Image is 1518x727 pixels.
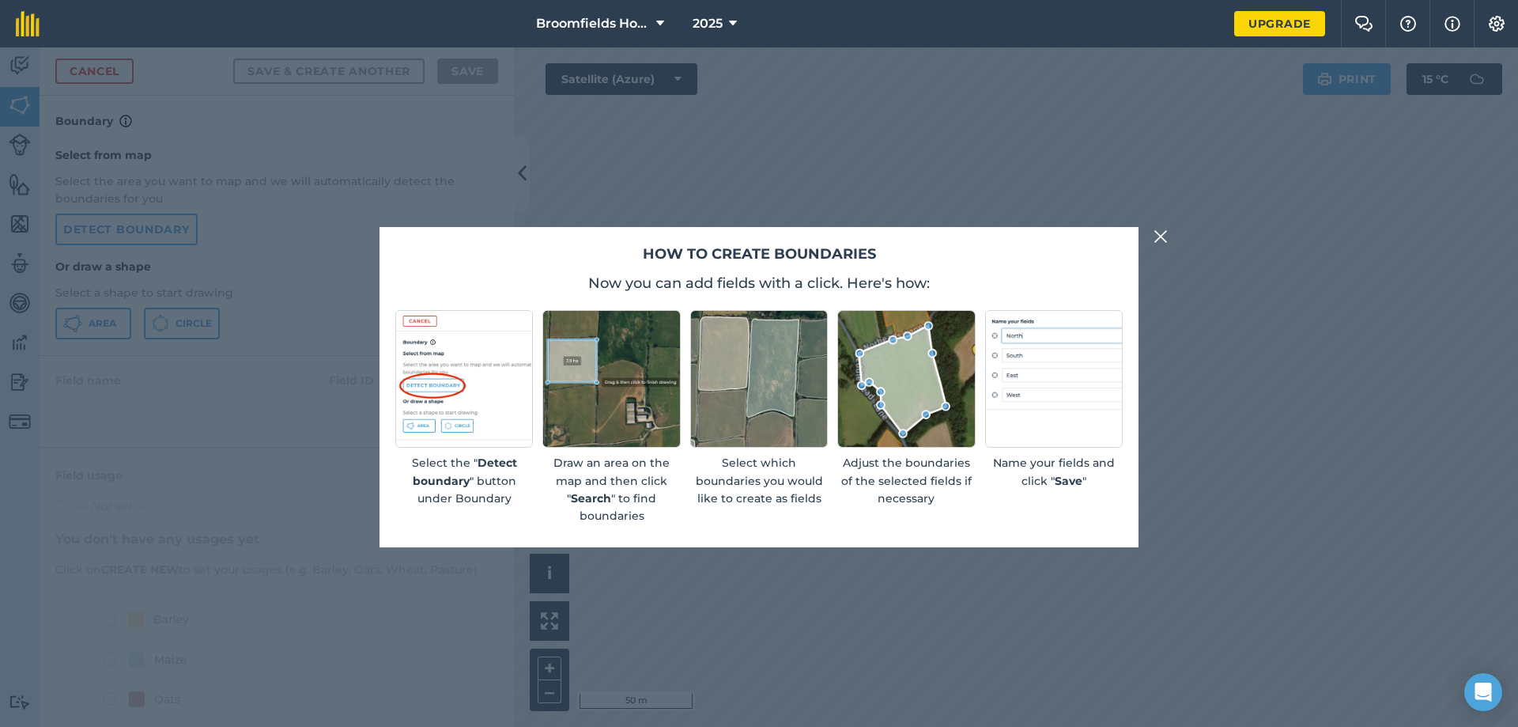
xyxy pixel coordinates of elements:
img: fieldmargin Logo [16,11,40,36]
img: svg+xml;base64,PHN2ZyB4bWxucz0iaHR0cDovL3d3dy53My5vcmcvMjAwMC9zdmciIHdpZHRoPSIyMiIgaGVpZ2h0PSIzMC... [1154,227,1168,246]
p: Select which boundaries you would like to create as fields [690,454,828,507]
span: Broomfields Holsteins [536,14,650,33]
a: Upgrade [1234,11,1325,36]
strong: Search [571,491,611,505]
img: Screenshot of detect boundary button [395,310,533,448]
img: A question mark icon [1399,16,1418,32]
p: Select the " " button under Boundary [395,454,533,507]
img: Screenshot of an rectangular area drawn on a map [542,310,680,448]
p: Adjust the boundaries of the selected fields if necessary [837,454,975,507]
p: Now you can add fields with a click. Here's how: [395,272,1123,294]
img: svg+xml;base64,PHN2ZyB4bWxucz0iaHR0cDovL3d3dy53My5vcmcvMjAwMC9zdmciIHdpZHRoPSIxNyIgaGVpZ2h0PSIxNy... [1444,14,1460,33]
p: Name your fields and click " " [985,454,1123,490]
img: placeholder [985,310,1123,448]
strong: Detect boundary [413,456,517,487]
h2: How to create boundaries [395,243,1123,266]
span: 2025 [693,14,723,33]
img: Screenshot of selected fields [690,310,828,448]
strong: Save [1055,474,1082,488]
img: A cog icon [1487,16,1506,32]
div: Open Intercom Messenger [1464,673,1502,711]
p: Draw an area on the map and then click " " to find boundaries [542,454,680,525]
img: Two speech bubbles overlapping with the left bubble in the forefront [1354,16,1373,32]
img: Screenshot of an editable boundary [837,310,975,448]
